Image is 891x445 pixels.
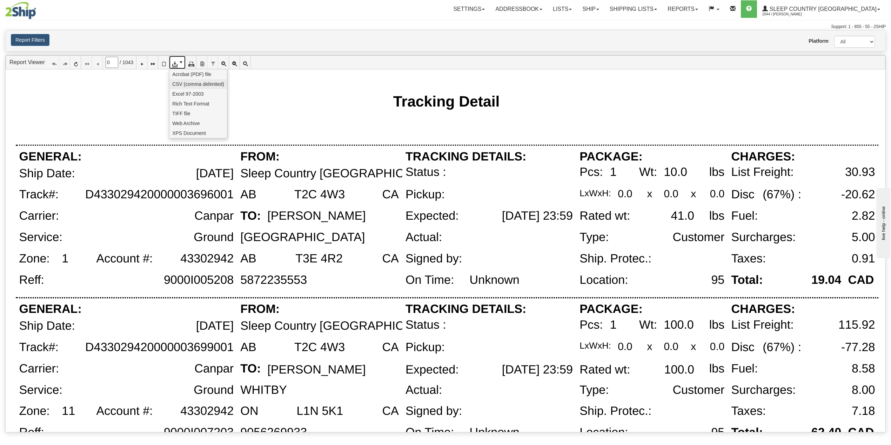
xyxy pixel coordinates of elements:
div: lbs [709,319,725,332]
div: Customer [672,231,724,244]
div: On Time: [406,274,454,287]
div: TO: [240,210,261,223]
div: Total: [731,426,763,439]
div: Fuel: [731,362,758,376]
div: 10.0 [664,166,687,179]
span: TIFF file [172,110,190,117]
a: TIFF file [169,109,227,118]
div: GENERAL: [19,150,82,163]
a: Export [169,56,186,69]
div: 100.0 [664,363,694,377]
div: x [647,341,652,352]
div: Ship. Protec.: [580,252,651,266]
div: CA [382,341,398,354]
div: x [691,188,696,199]
div: Ship Date: [19,167,75,180]
div: CHARGES: [731,150,795,163]
div: Total: [731,274,763,287]
div: 11 [62,405,75,418]
div: Service: [19,231,62,244]
div: 0.91 [852,252,875,266]
div: Ground [194,383,234,397]
div: T2C 4W3 [294,341,345,354]
div: [DATE] 23:59 [502,363,573,377]
a: Toggle Print Preview [158,56,169,69]
div: 9056269933 [240,426,307,439]
div: Ship Date: [19,320,75,333]
div: CAD [848,274,874,287]
div: x [691,341,696,352]
div: LxWxH: [580,341,611,351]
img: logo2044.jpg [5,2,36,19]
a: Toggle FullPage/PageWidth [240,56,251,69]
a: Next Page [136,56,147,69]
div: AB [240,252,256,266]
span: Web Archive [172,120,200,127]
div: (67%) : [763,341,801,354]
div: TRACKING DETAILS: [406,303,526,316]
div: Canpar [194,362,234,376]
a: Rich Text Format [169,99,227,109]
a: Print [186,56,196,69]
div: Type: [580,383,609,397]
span: Acrobat (PDF) file [172,71,211,78]
div: 9000I007203 [164,426,234,439]
a: Zoom Out [229,56,240,69]
div: Status : [406,166,446,179]
div: Customer [672,383,724,397]
div: Account #: [96,252,153,266]
div: PACKAGE: [580,150,642,163]
div: Wt: [639,319,657,332]
div: CA [382,188,398,201]
div: Surcharges: [731,231,796,244]
div: (67%) : [763,188,801,201]
div: [PERSON_NAME] [267,210,366,223]
div: Pickup: [406,341,445,354]
div: Sleep Country [GEOGRAPHIC_DATA] [240,320,444,333]
div: 1 [610,166,617,179]
a: Refresh [70,56,81,69]
a: CSV (comma delimited) [169,79,227,89]
div: Zone: [19,405,50,418]
div: 30.93 [845,166,875,179]
div: List Freight: [731,166,794,179]
div: FROM: [240,150,280,163]
span: XPS Document [172,130,206,137]
a: Excel 97-2003 [169,89,227,99]
div: Wt: [639,166,657,179]
div: [GEOGRAPHIC_DATA] [240,231,365,244]
a: Ship [577,0,604,18]
div: Zone: [19,252,50,266]
div: lbs [709,210,725,223]
a: XPS Document [169,128,227,138]
div: 95 [711,274,724,287]
div: AB [240,188,256,201]
div: 0.0 [618,188,632,199]
a: Report Viewer [9,59,45,65]
div: D433029420000003696001 [85,188,234,201]
span: 1043 [122,59,133,66]
div: TO: [240,362,261,376]
div: Status : [406,319,446,332]
div: Rated wt: [580,363,630,377]
div: Taxes: [731,252,766,266]
div: LxWxH: [580,188,611,198]
div: 0.0 [710,188,725,199]
div: Account #: [96,405,153,418]
div: 8.58 [852,362,875,376]
div: 115.92 [838,319,875,332]
div: -20.62 [841,188,875,201]
a: Web Archive [169,118,227,128]
div: Pcs: [580,319,603,332]
span: CSV (comma delimited) [172,81,224,88]
div: live help - online [5,6,65,11]
div: Track#: [19,188,59,201]
iframe: chat widget [875,187,890,258]
div: 43302942 [180,405,234,418]
div: 43302942 [180,252,234,266]
div: 95 [711,426,724,439]
div: D433029420000003699001 [85,341,234,354]
div: Ship. Protec.: [580,405,651,418]
div: 5.00 [852,231,875,244]
div: Signed by: [406,405,462,418]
